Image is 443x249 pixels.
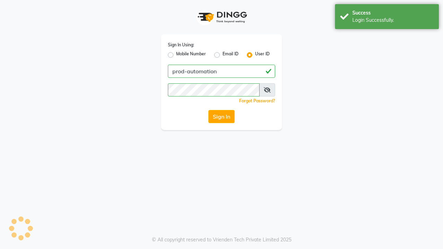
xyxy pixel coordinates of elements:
[194,7,249,27] img: logo1.svg
[208,110,235,123] button: Sign In
[352,17,434,24] div: Login Successfully.
[168,83,260,96] input: Username
[176,51,206,59] label: Mobile Number
[168,42,194,48] label: Sign In Using:
[352,9,434,17] div: Success
[239,98,275,103] a: Forgot Password?
[168,65,275,78] input: Username
[223,51,238,59] label: Email ID
[255,51,270,59] label: User ID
